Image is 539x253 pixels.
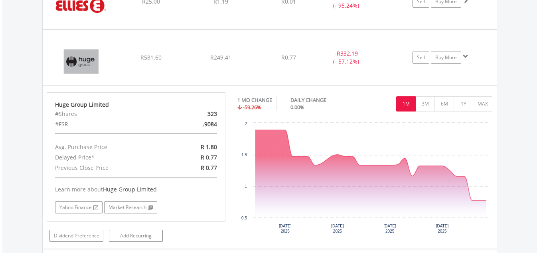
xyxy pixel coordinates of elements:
button: 1M [396,96,416,112]
img: EQU.ZA.HUG.png [47,40,115,83]
button: 1Y [454,96,473,112]
div: Avg. Purchase Price [49,142,165,152]
div: Learn more about [55,185,217,193]
div: - (- 57.12%) [316,50,377,66]
div: DAILY CHANGE [290,96,354,104]
a: Yahoo Finance [55,201,103,213]
text: [DATE] 2025 [279,224,292,233]
div: 323 [165,109,223,119]
div: Delayed Price* [49,152,165,163]
button: MAX [473,96,492,112]
text: 1 [245,184,247,189]
div: Chart. Highcharts interactive chart. [237,119,493,239]
span: 0.00% [290,104,304,111]
text: 0.5 [241,216,247,220]
text: [DATE] 2025 [331,224,344,233]
div: #FSR [49,119,165,129]
span: R 0.77 [201,164,217,171]
span: R332.19 [337,50,358,57]
a: Dividend Preference [49,230,103,242]
a: Market Research [104,201,157,213]
span: R0.77 [281,54,296,61]
span: R581.60 [140,54,162,61]
span: Huge Group Limited [103,185,157,193]
a: Buy More [431,52,461,64]
div: .9084 [165,119,223,129]
a: Add Recurring [109,230,163,242]
text: [DATE] 2025 [383,224,396,233]
button: 3M [415,96,435,112]
div: #Shares [49,109,165,119]
svg: Interactive chart [237,119,492,239]
text: [DATE] 2025 [436,224,449,233]
div: Previous Close Price [49,163,165,173]
text: 1.5 [241,153,247,157]
div: Huge Group Limited [55,101,217,109]
span: R 1.80 [201,143,217,151]
span: -59.26% [243,104,261,111]
a: Sell [413,52,429,64]
div: 1 MO CHANGE [237,96,272,104]
button: 6M [434,96,454,112]
span: R 0.77 [201,153,217,161]
span: R249.41 [210,54,231,61]
text: 2 [245,122,247,126]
